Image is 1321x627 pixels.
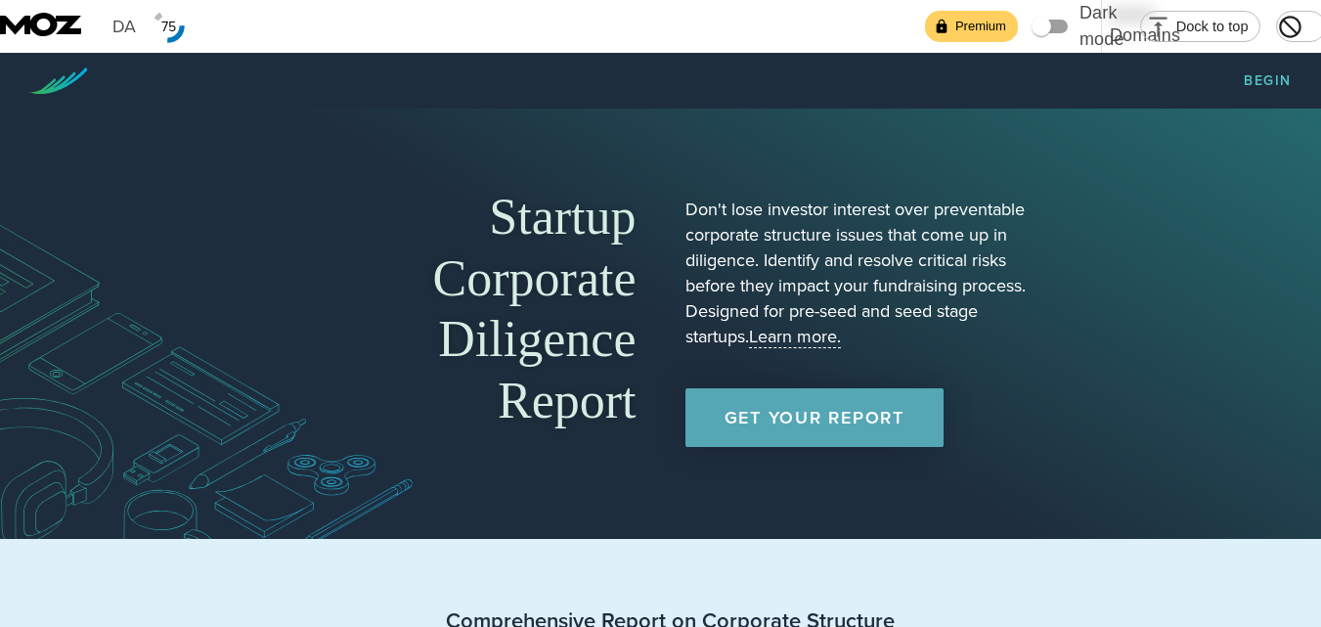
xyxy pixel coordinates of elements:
[161,19,176,35] text: 75
[1166,18,1259,35] span: Dock to top
[289,187,637,431] h1: Startup Corporate Diligence Report
[944,18,1018,35] span: Premium
[112,2,193,51] div: Predicts a root domain's ranking potential relative to the domains in our index.
[1140,11,1260,42] div: Dock to top
[685,197,1033,349] p: Don't lose investor interest over preventable corporate structure issues that come up in diligenc...
[1277,14,1303,40] svg: Hide MozBar on this domain
[112,18,136,35] h1: DA
[1244,74,1292,88] a: Begin
[685,388,944,447] a: Get Your Report
[749,326,841,348] a: Learn more.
